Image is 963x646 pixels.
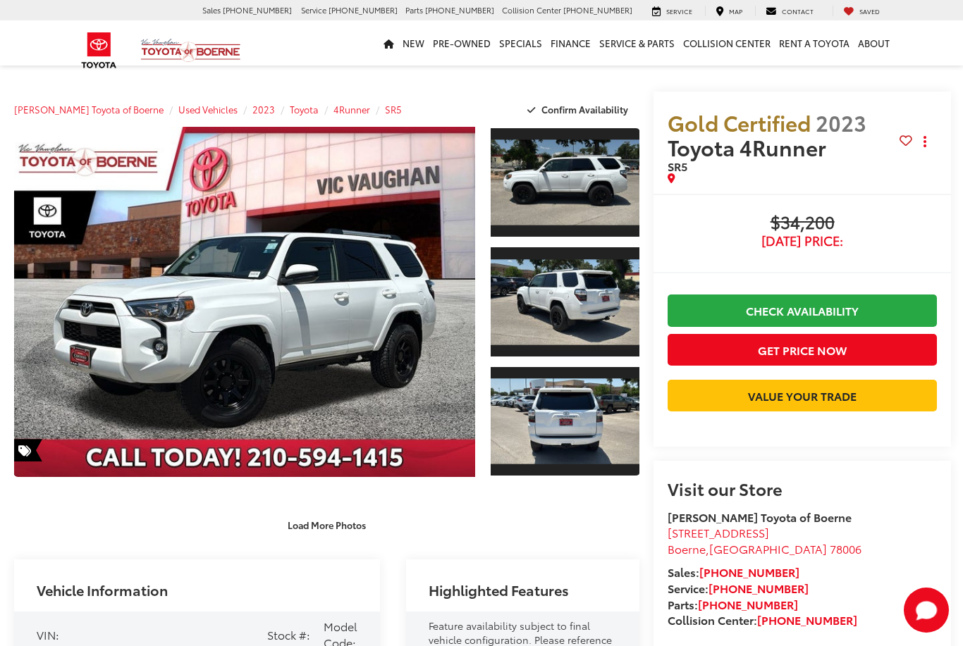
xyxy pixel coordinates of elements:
img: 2023 Toyota 4Runner SR5 [489,259,641,345]
img: 2023 Toyota 4Runner SR5 [9,125,479,478]
span: SR5 [668,158,687,174]
span: 78006 [830,540,861,557]
a: [STREET_ADDRESS] Boerne,[GEOGRAPHIC_DATA] 78006 [668,524,861,557]
span: Stock #: [267,626,310,642]
a: Value Your Trade [668,380,937,411]
strong: Parts: [668,596,798,612]
span: Saved [859,6,880,15]
button: Toggle Chat Window [904,588,949,633]
a: SR5 [385,103,402,116]
a: Specials [495,20,546,66]
span: Service [666,6,692,15]
strong: [PERSON_NAME] Toyota of Boerne [668,509,852,525]
a: Expand Photo 3 [491,366,639,477]
a: [PHONE_NUMBER] [698,596,798,612]
span: Confirm Availability [541,103,628,116]
a: Expand Photo 1 [491,127,639,238]
h2: Highlighted Features [429,582,569,597]
span: Map [729,6,742,15]
span: [PHONE_NUMBER] [329,4,398,15]
span: $34,200 [668,213,937,234]
span: 2023 [816,107,866,137]
span: Gold Certified [668,107,811,137]
a: Service & Parts: Opens in a new tab [595,20,679,66]
span: Parts [405,4,423,15]
button: Confirm Availability [520,97,640,122]
img: Toyota [73,27,125,73]
span: [PHONE_NUMBER] [563,4,632,15]
span: Service [301,4,326,15]
a: Service [642,6,703,17]
strong: Service: [668,580,809,596]
h2: Visit our Store [668,479,937,497]
a: About [854,20,894,66]
a: [PHONE_NUMBER] [709,580,809,596]
a: 4Runner [333,103,370,116]
strong: Sales: [668,564,799,580]
span: Collision Center [502,4,561,15]
span: [DATE] Price: [668,234,937,248]
a: Home [379,20,398,66]
strong: Collision Center: [668,611,857,628]
img: Vic Vaughan Toyota of Boerne [140,38,241,63]
span: Sales [202,4,221,15]
a: 2023 [252,103,275,116]
a: [PHONE_NUMBER] [699,564,799,580]
a: Map [705,6,753,17]
a: [PERSON_NAME] Toyota of Boerne [14,103,164,116]
a: Rent a Toyota [775,20,854,66]
a: Contact [755,6,824,17]
a: Toyota [290,103,319,116]
button: Actions [912,130,937,154]
span: Toyota 4Runner [668,132,831,162]
span: [STREET_ADDRESS] [668,524,769,540]
a: Check Availability [668,294,937,326]
a: My Saved Vehicles [833,6,890,17]
span: , [668,540,861,557]
img: 2023 Toyota 4Runner SR5 [489,139,641,225]
span: Contact [782,6,814,15]
a: [PHONE_NUMBER] [757,611,857,628]
a: Pre-Owned [429,20,495,66]
span: Special [14,439,42,461]
button: Load More Photos [278,513,376,538]
span: [GEOGRAPHIC_DATA] [709,540,827,557]
a: Expand Photo 2 [491,246,639,357]
span: VIN: [37,626,59,642]
img: 2023 Toyota 4Runner SR5 [489,378,641,464]
h2: Vehicle Information [37,582,168,597]
span: dropdown dots [924,136,926,147]
a: Collision Center [679,20,775,66]
button: Get Price Now [668,334,937,366]
span: [PHONE_NUMBER] [223,4,292,15]
span: Boerne [668,540,706,557]
a: Expand Photo 0 [14,127,475,477]
span: [PHONE_NUMBER] [425,4,494,15]
svg: Start Chat [904,588,949,633]
a: Used Vehicles [178,103,238,116]
a: Finance [546,20,595,66]
a: New [398,20,429,66]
